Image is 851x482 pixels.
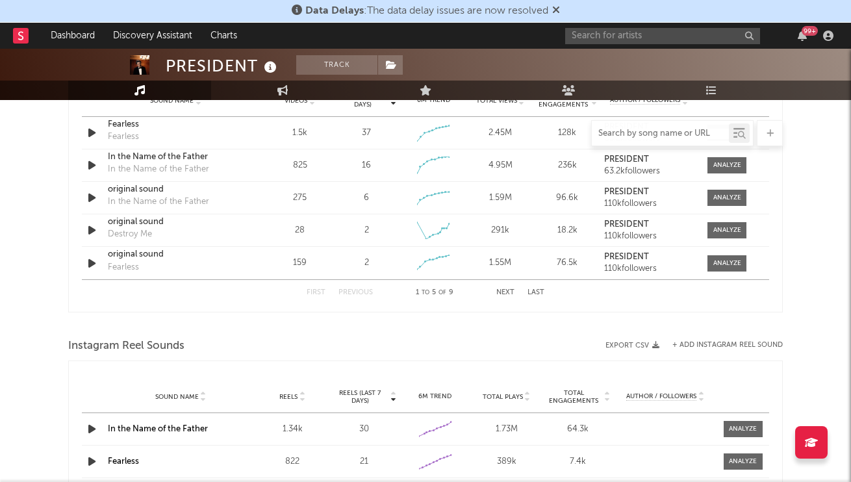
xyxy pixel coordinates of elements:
[166,55,280,77] div: PRESIDENT
[605,342,659,349] button: Export CSV
[270,224,330,237] div: 28
[260,455,325,468] div: 822
[474,423,539,436] div: 1.73M
[604,232,694,241] div: 110k followers
[201,23,246,49] a: Charts
[337,93,389,108] span: Videos (last 7 days)
[279,393,298,401] span: Reels
[108,118,244,131] a: Fearless
[108,261,139,274] div: Fearless
[604,155,649,164] strong: PRESIDENT
[546,389,603,405] span: Total Engagements
[470,224,531,237] div: 291k
[470,159,531,172] div: 4.95M
[331,423,396,436] div: 30
[331,389,388,405] span: Reels (last 7 days)
[305,6,364,16] span: Data Delays
[496,289,514,296] button: Next
[296,55,377,75] button: Track
[270,192,330,205] div: 275
[604,220,694,229] a: PRESIDENT
[108,163,209,176] div: In the Name of the Father
[108,151,244,164] a: In the Name of the Father
[802,26,818,36] div: 99 +
[399,285,470,301] div: 1 5 9
[527,289,544,296] button: Last
[362,159,371,172] div: 16
[604,253,649,261] strong: PRESIDENT
[331,455,396,468] div: 21
[364,192,369,205] div: 6
[537,93,590,108] span: Total Engagements
[626,392,696,401] span: Author / Followers
[474,455,539,468] div: 389k
[476,97,517,105] span: Total Views
[565,28,760,44] input: Search for artists
[270,159,330,172] div: 825
[285,97,307,105] span: Videos
[364,257,369,270] div: 2
[537,159,598,172] div: 236k
[604,253,694,262] a: PRESIDENT
[604,264,694,273] div: 110k followers
[108,457,139,466] a: Fearless
[438,290,446,296] span: of
[155,393,199,401] span: Sound Name
[470,257,531,270] div: 1.55M
[546,423,611,436] div: 64.3k
[305,6,548,16] span: : The data delay issues are now resolved
[659,342,783,349] div: + Add Instagram Reel Sound
[798,31,807,41] button: 99+
[604,199,694,209] div: 110k followers
[270,257,330,270] div: 159
[42,23,104,49] a: Dashboard
[150,97,194,105] span: Sound Name
[260,423,325,436] div: 1.34k
[604,155,694,164] a: PRESIDENT
[108,248,244,261] a: original sound
[672,342,783,349] button: + Add Instagram Reel Sound
[364,224,369,237] div: 2
[338,289,373,296] button: Previous
[537,257,598,270] div: 76.5k
[537,224,598,237] div: 18.2k
[592,129,729,139] input: Search by song name or URL
[537,192,598,205] div: 96.6k
[68,338,184,354] span: Instagram Reel Sounds
[604,188,649,196] strong: PRESIDENT
[604,167,694,176] div: 63.2k followers
[108,196,209,209] div: In the Name of the Father
[470,192,531,205] div: 1.59M
[108,216,244,229] a: original sound
[604,188,694,197] a: PRESIDENT
[307,289,325,296] button: First
[108,425,208,433] a: In the Name of the Father
[104,23,201,49] a: Discovery Assistant
[422,290,429,296] span: to
[483,393,523,401] span: Total Plays
[403,392,468,401] div: 6M Trend
[604,220,649,229] strong: PRESIDENT
[108,183,244,196] a: original sound
[552,6,560,16] span: Dismiss
[546,455,611,468] div: 7.4k
[610,96,680,105] span: Author / Followers
[108,228,152,241] div: Destroy Me
[403,95,464,105] div: 6M Trend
